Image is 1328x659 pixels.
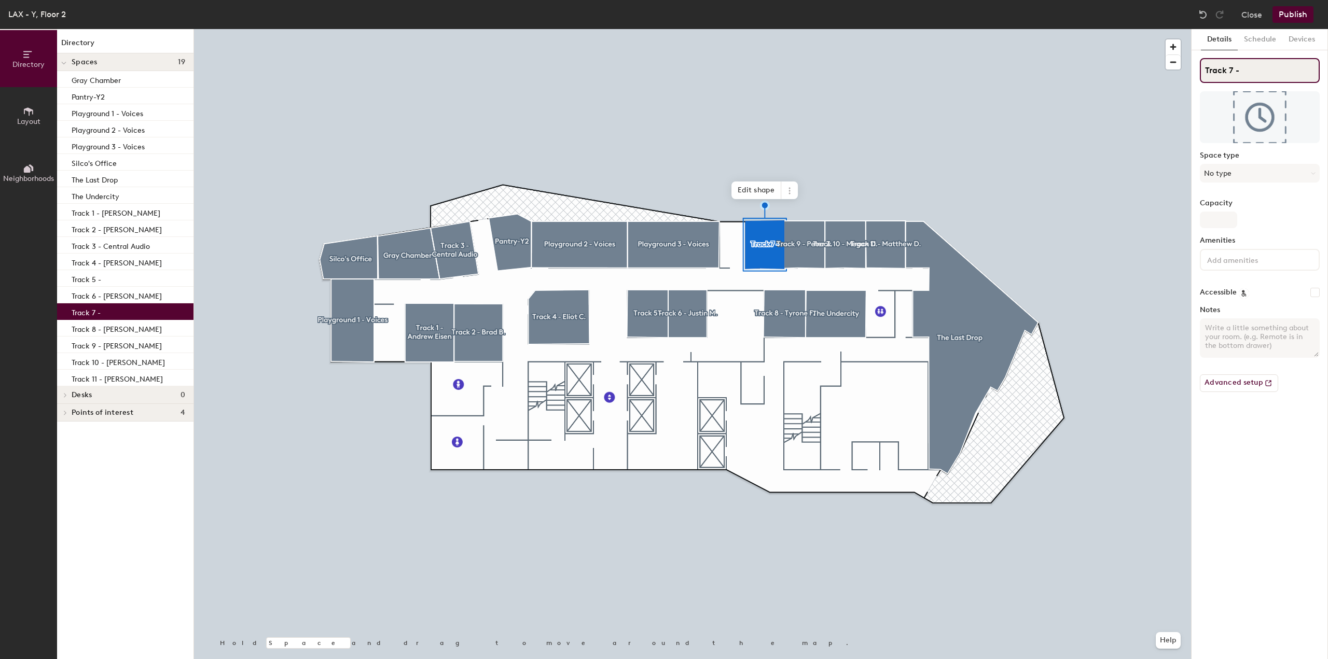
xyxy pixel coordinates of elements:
[57,37,193,53] h1: Directory
[72,123,145,135] p: Playground 2 - Voices
[72,173,118,185] p: The Last Drop
[1214,9,1225,20] img: Redo
[17,117,40,126] span: Layout
[72,58,98,66] span: Spaces
[181,409,185,417] span: 4
[72,322,162,334] p: Track 8 - [PERSON_NAME]
[1201,29,1238,50] button: Details
[1156,632,1181,649] button: Help
[1200,199,1320,207] label: Capacity
[72,106,143,118] p: Playground 1 - Voices
[72,206,160,218] p: Track 1 - [PERSON_NAME]
[8,8,66,21] div: LAX - Y, Floor 2
[1238,29,1282,50] button: Schedule
[72,156,117,168] p: Silco's Office
[72,372,163,384] p: Track 11 - [PERSON_NAME]
[1241,6,1262,23] button: Close
[72,289,162,301] p: Track 6 - [PERSON_NAME]
[1282,29,1321,50] button: Devices
[1200,374,1278,392] button: Advanced setup
[72,391,92,399] span: Desks
[1272,6,1313,23] button: Publish
[731,181,781,199] span: Edit shape
[72,239,150,251] p: Track 3 - Central Audio
[72,222,162,234] p: Track 2 - [PERSON_NAME]
[72,355,165,367] p: Track 10 - [PERSON_NAME]
[1200,288,1237,297] label: Accessible
[181,391,185,399] span: 0
[72,189,119,201] p: The Undercity
[72,256,162,268] p: Track 4 - [PERSON_NAME]
[1200,151,1320,160] label: Space type
[72,90,105,102] p: Pantry-Y2
[178,58,185,66] span: 19
[72,272,101,284] p: Track 5 -
[72,73,121,85] p: Gray Chamber
[1205,253,1298,265] input: Add amenities
[1200,164,1320,183] button: No type
[72,339,162,350] p: Track 9 - [PERSON_NAME]
[1200,306,1320,314] label: Notes
[12,60,45,69] span: Directory
[1198,9,1208,20] img: Undo
[72,139,145,151] p: Playground 3 - Voices
[1200,236,1320,245] label: Amenities
[3,174,54,183] span: Neighborhoods
[72,409,133,417] span: Points of interest
[1200,91,1320,143] img: The space named Track 7 -
[72,305,101,317] p: Track 7 -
